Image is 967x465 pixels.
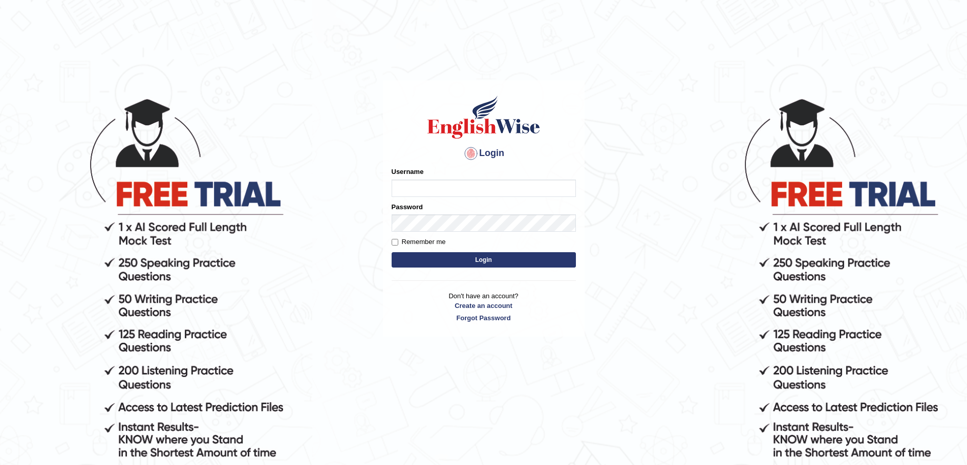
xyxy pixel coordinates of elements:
h4: Login [392,145,576,162]
a: Create an account [392,301,576,311]
label: Remember me [392,237,446,247]
label: Username [392,167,424,176]
label: Password [392,202,423,212]
a: Forgot Password [392,313,576,323]
input: Remember me [392,239,398,246]
p: Don't have an account? [392,291,576,323]
img: Logo of English Wise sign in for intelligent practice with AI [425,94,542,140]
button: Login [392,252,576,268]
